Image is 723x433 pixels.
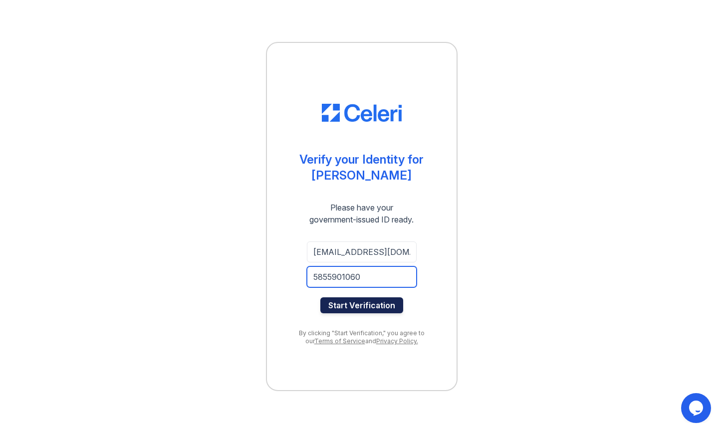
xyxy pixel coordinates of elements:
[307,241,417,262] input: Email
[291,202,432,225] div: Please have your government-issued ID ready.
[681,393,713,423] iframe: chat widget
[307,266,417,287] input: Phone
[299,152,424,184] div: Verify your Identity for [PERSON_NAME]
[320,297,403,313] button: Start Verification
[314,337,365,345] a: Terms of Service
[287,329,437,345] div: By clicking "Start Verification," you agree to our and
[376,337,418,345] a: Privacy Policy.
[322,104,402,122] img: CE_Logo_Blue-a8612792a0a2168367f1c8372b55b34899dd931a85d93a1a3d3e32e68fde9ad4.png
